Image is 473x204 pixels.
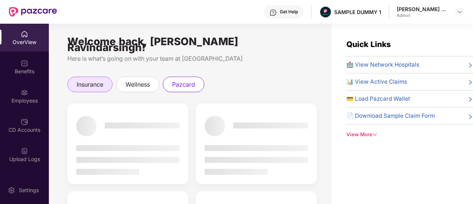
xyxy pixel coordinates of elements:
div: Get Help [280,9,298,15]
img: svg+xml;base64,PHN2ZyBpZD0iRHJvcGRvd24tMzJ4MzIiIHhtbG5zPSJodHRwOi8vd3d3LnczLm9yZy8yMDAwL3N2ZyIgd2... [457,9,463,15]
span: 🏥 View Network Hospitals [346,60,419,69]
span: Quick Links [346,40,391,49]
span: down [372,132,377,137]
img: svg+xml;base64,PHN2ZyBpZD0iSGVscC0zMngzMiIgeG1sbnM9Imh0dHA6Ly93d3cudzMub3JnLzIwMDAvc3ZnIiB3aWR0aD... [269,9,277,16]
div: Settings [17,187,41,194]
img: svg+xml;base64,PHN2ZyBpZD0iVXBsb2FkX0xvZ3MiIGRhdGEtbmFtZT0iVXBsb2FkIExvZ3MiIHhtbG5zPSJodHRwOi8vd3... [21,147,28,155]
span: right [467,79,473,86]
img: Pazcare_Alternative_logo-01-01.png [320,7,331,17]
span: right [467,62,473,69]
div: Welcome back, [PERSON_NAME] Ravindarsingh! [67,39,317,50]
span: wellness [125,80,150,89]
span: 📊 View Active Claims [346,77,407,86]
span: insurance [77,80,103,89]
div: Here is what’s going on with your team at [GEOGRAPHIC_DATA] [67,54,317,63]
div: [PERSON_NAME] Ravindarsingh [397,6,449,13]
img: New Pazcare Logo [9,7,57,17]
span: right [467,113,473,120]
img: svg+xml;base64,PHN2ZyBpZD0iQ0RfQWNjb3VudHMiIGRhdGEtbmFtZT0iQ0QgQWNjb3VudHMiIHhtbG5zPSJodHRwOi8vd3... [21,118,28,126]
span: 💳 Load Pazcard Wallet [346,94,410,103]
span: pazcard [172,80,195,89]
img: svg+xml;base64,PHN2ZyBpZD0iQmVuZWZpdHMiIHhtbG5zPSJodHRwOi8vd3d3LnczLm9yZy8yMDAwL3N2ZyIgd2lkdGg9Ij... [21,60,28,67]
div: View More [346,131,473,138]
span: 📄 Download Sample Claim Form [346,111,435,120]
div: Admin [397,13,449,19]
img: svg+xml;base64,PHN2ZyBpZD0iRW1wbG95ZWVzIiB4bWxucz0iaHR0cDovL3d3dy53My5vcmcvMjAwMC9zdmciIHdpZHRoPS... [21,89,28,96]
span: right [467,96,473,103]
img: svg+xml;base64,PHN2ZyBpZD0iSG9tZSIgeG1sbnM9Imh0dHA6Ly93d3cudzMub3JnLzIwMDAvc3ZnIiB3aWR0aD0iMjAiIG... [21,30,28,38]
div: SAMPLE DUMMY 1 [334,9,381,16]
img: svg+xml;base64,PHN2ZyBpZD0iU2V0dGluZy0yMHgyMCIgeG1sbnM9Imh0dHA6Ly93d3cudzMub3JnLzIwMDAvc3ZnIiB3aW... [8,187,15,194]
